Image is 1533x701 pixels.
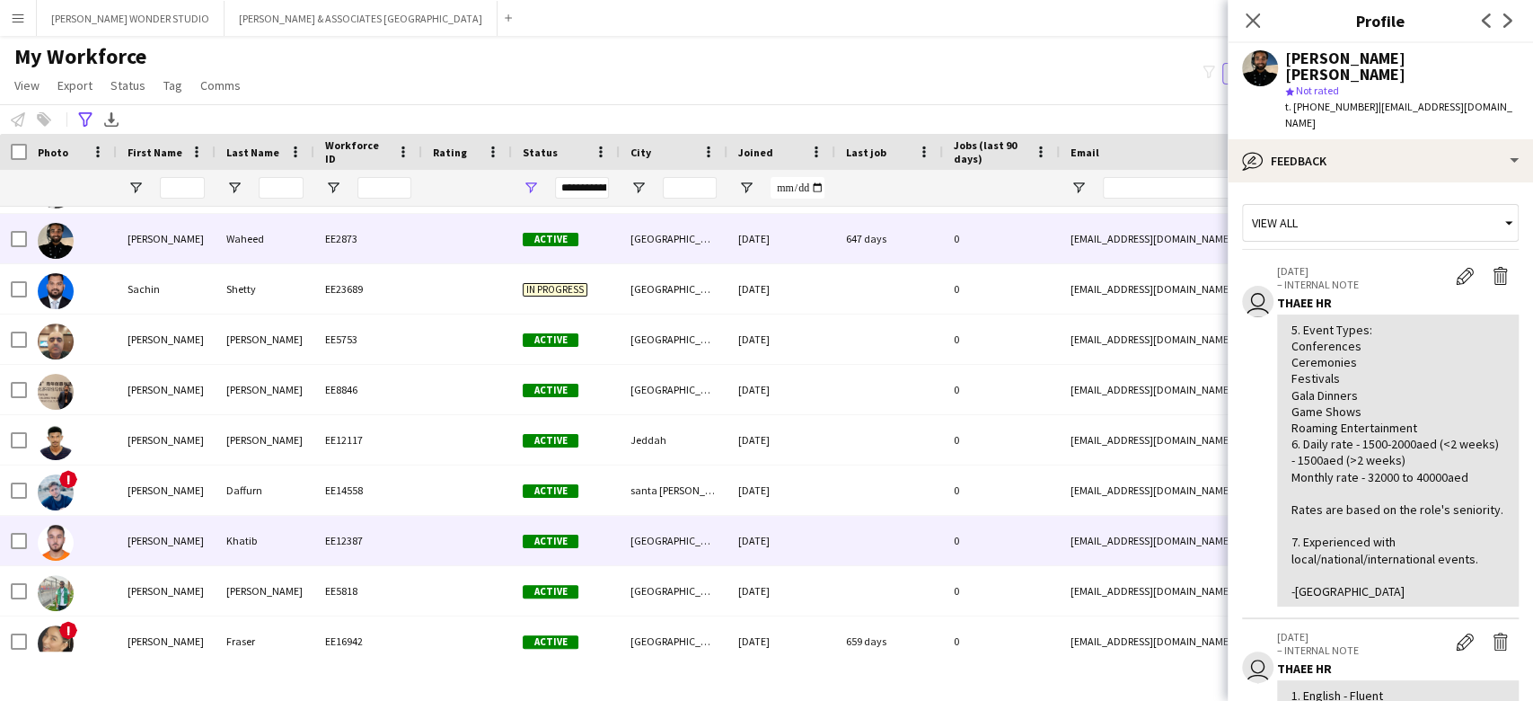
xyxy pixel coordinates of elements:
img: Sami Solomon [38,575,74,611]
img: Saleh Baghirov [38,374,74,410]
input: City Filter Input [663,177,717,199]
span: Email [1070,146,1099,159]
img: sameh Khatib [38,525,74,561]
div: [DATE] [727,214,835,263]
span: Active [523,635,578,649]
div: [PERSON_NAME] [PERSON_NAME] [1285,50,1519,83]
div: [PERSON_NAME] [216,365,314,414]
span: Active [523,233,578,246]
div: [PERSON_NAME] [117,214,216,263]
span: Active [523,434,578,448]
div: 659 days [835,617,943,666]
div: 647 days [835,214,943,263]
div: [PERSON_NAME] [117,466,216,515]
a: Export [50,74,100,97]
span: Workforce ID [325,138,390,165]
button: Open Filter Menu [1070,180,1087,196]
div: EE12117 [314,415,422,465]
app-action-btn: Export XLSX [101,109,122,130]
div: [EMAIL_ADDRESS][DOMAIN_NAME] [1060,415,1419,465]
span: Active [523,333,578,347]
span: View [14,77,40,93]
p: [DATE] [1277,264,1447,278]
input: Last Name Filter Input [259,177,304,199]
div: [DATE] [727,315,835,364]
input: Email Filter Input [1103,177,1408,199]
button: [PERSON_NAME] & ASSOCIATES [GEOGRAPHIC_DATA] [225,1,498,36]
div: Daffurn [216,466,314,515]
p: [DATE] [1277,630,1447,643]
span: My Workforce [14,43,146,70]
div: EE12387 [314,516,422,565]
div: [EMAIL_ADDRESS][DOMAIN_NAME] [1060,566,1419,616]
img: Sahil Ahmadov [38,324,74,359]
div: [PERSON_NAME] [117,617,216,666]
div: [GEOGRAPHIC_DATA] [620,264,727,314]
span: ! [59,621,77,639]
h3: Profile [1228,9,1533,32]
div: [DATE] [727,466,835,515]
div: Fraser [216,617,314,666]
a: Tag [156,74,189,97]
div: [DATE] [727,566,835,616]
div: 0 [943,566,1060,616]
app-action-btn: Advanced filters [75,109,96,130]
span: Active [523,535,578,548]
span: Status [523,146,558,159]
span: Active [523,384,578,397]
div: [DATE] [727,415,835,465]
span: Tag [163,77,182,93]
button: Open Filter Menu [523,180,539,196]
span: View all [1252,215,1298,231]
div: [PERSON_NAME] [117,315,216,364]
div: 0 [943,264,1060,314]
div: [PERSON_NAME] [216,566,314,616]
p: – INTERNAL NOTE [1277,278,1447,291]
span: In progress [523,283,587,297]
div: THAEE HR [1277,295,1519,311]
img: Sachin Shetty [38,273,74,309]
div: [DATE] [727,617,835,666]
a: Status [103,74,153,97]
button: Open Filter Menu [128,180,144,196]
div: [GEOGRAPHIC_DATA] [620,566,727,616]
div: [PERSON_NAME] [117,566,216,616]
div: [GEOGRAPHIC_DATA] [620,516,727,565]
input: Joined Filter Input [771,177,824,199]
div: THAEE HR [1277,661,1519,677]
div: [DATE] [727,264,835,314]
a: Comms [193,74,248,97]
div: [PERSON_NAME] [216,315,314,364]
a: View [7,74,47,97]
div: [EMAIL_ADDRESS][DOMAIN_NAME] [1060,214,1419,263]
img: Saad Rohail Waheed [38,223,74,259]
div: EE8846 [314,365,422,414]
div: 0 [943,466,1060,515]
div: [EMAIL_ADDRESS][DOMAIN_NAME] [1060,365,1419,414]
div: [PERSON_NAME] [117,415,216,465]
div: 0 [943,516,1060,565]
p: – INTERNAL NOTE [1277,643,1447,657]
span: Joined [738,146,773,159]
span: Export [57,77,93,93]
span: Comms [200,77,241,93]
input: First Name Filter Input [160,177,205,199]
div: 5. Event Types: Conferences Ceremonies Festivals Gala Dinners Game Shows Roaming Entertainment 6.... [1291,322,1504,599]
span: Last job [846,146,886,159]
span: City [630,146,651,159]
button: Open Filter Menu [630,180,647,196]
div: 0 [943,365,1060,414]
div: [GEOGRAPHIC_DATA] [620,315,727,364]
div: [EMAIL_ADDRESS][DOMAIN_NAME] [1060,315,1419,364]
button: [PERSON_NAME] WONDER STUDIO [37,1,225,36]
div: Feedback [1228,139,1533,182]
span: Active [523,585,578,599]
div: 0 [943,617,1060,666]
div: [GEOGRAPHIC_DATA] [620,617,727,666]
div: EE14558 [314,466,422,515]
div: 0 [943,415,1060,465]
div: [EMAIL_ADDRESS][DOMAIN_NAME] [1060,516,1419,565]
div: EE2873 [314,214,422,263]
button: Open Filter Menu [738,180,754,196]
div: Khatib [216,516,314,565]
